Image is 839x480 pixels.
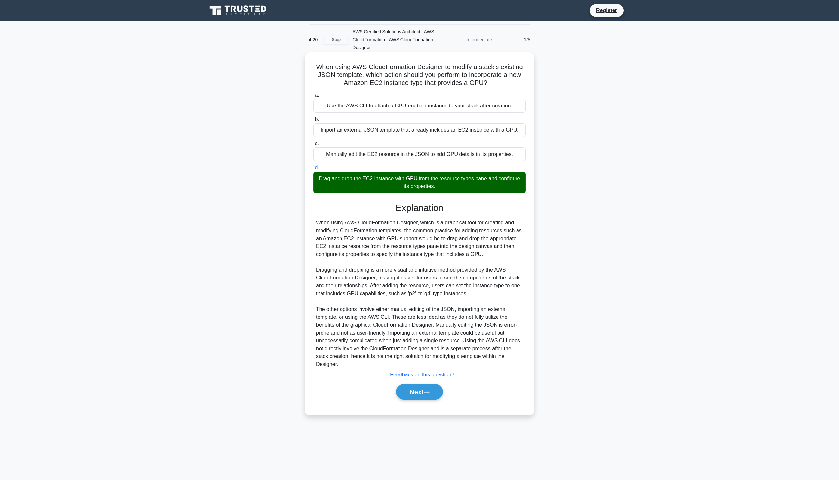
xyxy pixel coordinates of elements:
[315,141,319,146] span: c.
[313,147,526,161] div: Manually edit the EC2 resource in the JSON to add GPU details in its properties.
[439,33,496,46] div: Intermediate
[315,116,319,122] span: b.
[313,63,526,87] h5: When using AWS CloudFormation Designer to modify a stack's existing JSON template, which action s...
[496,33,534,46] div: 1/5
[315,165,319,170] span: d.
[390,372,454,377] a: Feedback on this question?
[396,384,443,400] button: Next
[315,92,319,98] span: a.
[313,172,526,193] div: Drag and drop the EC2 instance with GPU from the resource types pane and configure its properties.
[305,33,324,46] div: 4:20
[348,25,439,54] div: AWS Certified Solutions Architect - AWS CloudFormation - AWS CloudFormation Designer
[324,36,348,44] a: Stop
[316,219,523,368] div: When using AWS CloudFormation Designer, which is a graphical tool for creating and modifying Clou...
[592,6,621,14] a: Register
[313,99,526,113] div: Use the AWS CLI to attach a GPU-enabled instance to your stack after creation.
[317,202,522,214] h3: Explanation
[313,123,526,137] div: Import an external JSON template that already includes an EC2 instance with a GPU.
